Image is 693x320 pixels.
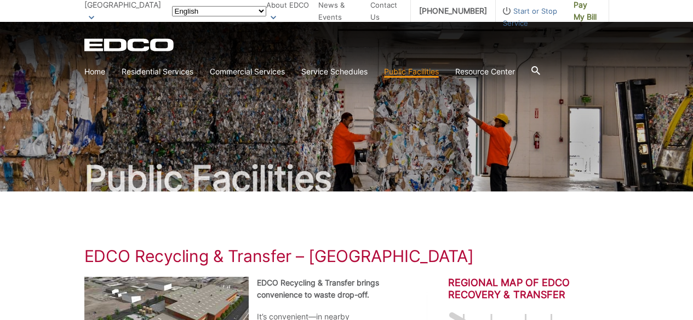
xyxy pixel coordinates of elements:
[84,246,609,266] h1: EDCO Recycling & Transfer – [GEOGRAPHIC_DATA]
[257,278,379,299] strong: EDCO Recycling & Transfer brings convenience to waste drop-off.
[84,38,175,51] a: EDCD logo. Return to the homepage.
[384,66,439,78] a: Public Facilities
[172,6,266,16] select: Select a language
[455,66,515,78] a: Resource Center
[84,161,609,196] h2: Public Facilities
[84,66,105,78] a: Home
[448,277,609,301] h2: Regional Map of EDCO Recovery & Transfer
[210,66,285,78] a: Commercial Services
[301,66,368,78] a: Service Schedules
[122,66,193,78] a: Residential Services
